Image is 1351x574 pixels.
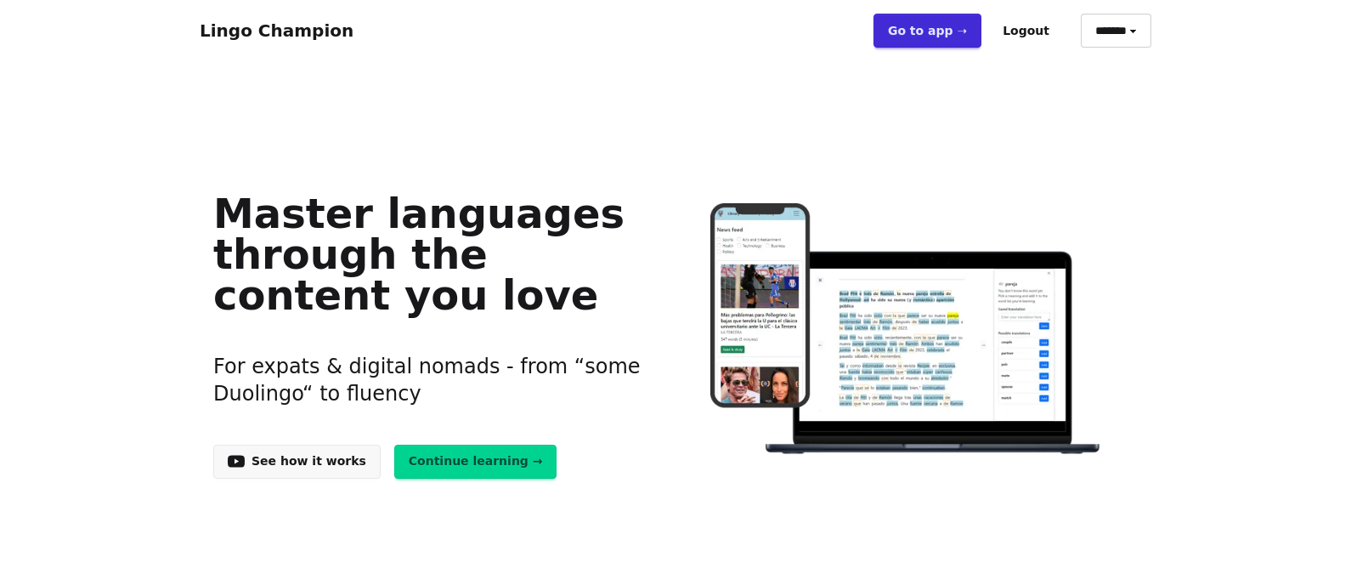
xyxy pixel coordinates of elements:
img: Learn languages online [676,203,1138,457]
a: Go to app ➝ [873,14,981,48]
h3: For expats & digital nomads - from “some Duolingo“ to fluency [213,332,649,428]
button: Logout [988,14,1064,48]
h1: Master languages through the content you love [213,193,649,315]
a: Continue learning → [394,445,557,479]
a: See how it works [213,445,381,479]
a: Lingo Champion [200,20,353,41]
